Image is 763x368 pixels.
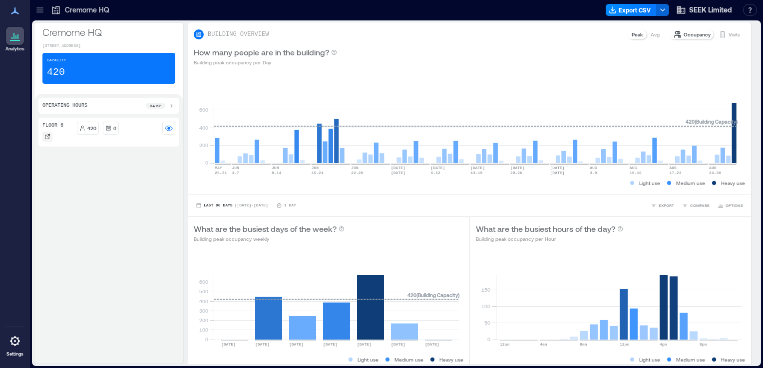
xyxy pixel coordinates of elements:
tspan: 200 [199,317,208,323]
text: 8-14 [272,171,281,175]
span: EXPORT [659,202,674,208]
tspan: 50 [484,320,490,326]
p: Occupancy [684,30,711,38]
button: EXPORT [649,200,676,210]
tspan: 150 [481,287,490,293]
text: [DATE] [391,166,405,170]
tspan: 0 [487,336,490,342]
tspan: 300 [199,308,208,314]
p: Floor 6 [42,122,63,130]
text: [DATE] [221,342,236,347]
text: [DATE] [323,342,338,347]
text: 6-12 [431,171,440,175]
a: Settings [3,329,27,360]
text: [DATE] [510,166,525,170]
text: 12am [500,342,509,347]
text: 4am [540,342,547,347]
text: 15-21 [312,171,324,175]
tspan: 600 [199,279,208,285]
p: Settings [6,351,23,357]
p: Heavy use [721,356,745,364]
text: 17-23 [669,171,681,175]
p: Operating Hours [42,102,87,110]
p: Cremorne HQ [42,25,175,39]
span: SEEK Limited [689,5,732,15]
text: AUG [669,166,677,170]
p: Light use [639,356,660,364]
p: Medium use [676,179,705,187]
p: Building peak occupancy per Day [194,58,337,66]
p: What are the busiest hours of the day? [476,223,615,235]
text: 24-30 [709,171,721,175]
text: 22-28 [351,171,363,175]
text: 1-7 [232,171,239,175]
text: 3-9 [590,171,597,175]
span: COMPARE [690,202,710,208]
p: Medium use [676,356,705,364]
p: Light use [358,356,379,364]
button: SEEK Limited [673,2,735,18]
p: Heavy use [721,179,745,187]
text: 8pm [700,342,707,347]
p: 1 Day [284,202,296,208]
text: [DATE] [550,166,565,170]
tspan: 200 [199,142,208,148]
tspan: 400 [199,125,208,131]
text: JUN [351,166,359,170]
p: 420 [47,65,65,79]
text: 12pm [620,342,629,347]
tspan: 500 [199,288,208,294]
text: JUN [272,166,279,170]
p: Avg [651,30,660,38]
p: [STREET_ADDRESS] [42,43,175,49]
tspan: 100 [481,303,490,309]
text: AUG [709,166,717,170]
text: [DATE] [431,166,445,170]
tspan: 0 [205,160,208,166]
button: Last 90 Days |[DATE]-[DATE] [194,200,270,210]
text: 4pm [660,342,667,347]
p: BUILDING OVERVIEW [208,30,269,38]
text: AUG [590,166,597,170]
p: Medium use [394,356,423,364]
text: JUN [312,166,319,170]
text: [DATE] [391,342,405,347]
span: OPTIONS [726,202,743,208]
p: Cremorne HQ [65,5,109,15]
p: 0 [113,124,116,132]
a: Analytics [2,24,27,55]
text: [DATE] [255,342,270,347]
button: Export CSV [606,4,657,16]
button: OPTIONS [716,200,745,210]
p: Capacity [47,57,66,63]
p: Analytics [5,46,24,52]
tspan: 0 [205,336,208,342]
p: 420 [87,124,96,132]
tspan: 400 [199,298,208,304]
p: 8a - 6p [150,103,161,109]
text: 13-19 [470,171,482,175]
text: 8am [580,342,587,347]
text: 25-31 [215,171,227,175]
tspan: 100 [199,327,208,333]
text: [DATE] [425,342,439,347]
text: [DATE] [289,342,304,347]
p: Building peak occupancy per Hour [476,235,623,243]
p: Building peak occupancy weekly [194,235,345,243]
text: AUG [630,166,637,170]
text: [DATE] [550,171,565,175]
p: Heavy use [439,356,463,364]
button: COMPARE [680,200,712,210]
text: [DATE] [470,166,485,170]
text: [DATE] [357,342,372,347]
p: Light use [639,179,660,187]
text: 10-16 [630,171,642,175]
tspan: 600 [199,107,208,113]
p: Peak [632,30,643,38]
p: Visits [729,30,740,38]
text: JUN [232,166,239,170]
p: What are the busiest days of the week? [194,223,337,235]
text: [DATE] [391,171,405,175]
text: 20-26 [510,171,522,175]
p: How many people are in the building? [194,46,329,58]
